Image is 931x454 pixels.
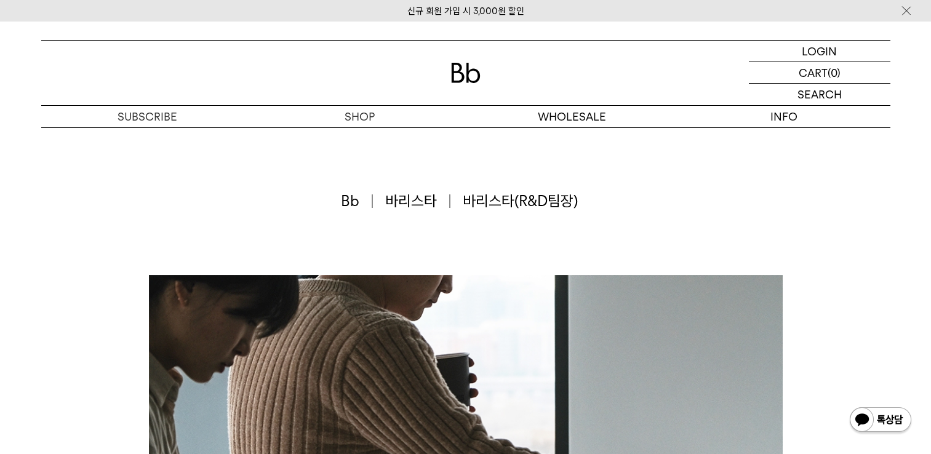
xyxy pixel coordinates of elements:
[254,106,466,127] a: SHOP
[749,62,890,84] a: CART (0)
[451,63,481,83] img: 로고
[341,191,373,212] span: Bb
[385,191,450,212] span: 바리스타
[802,41,837,62] p: LOGIN
[463,191,578,212] span: 바리스타(R&D팀장)
[407,6,524,17] a: 신규 회원 가입 시 3,000원 할인
[849,406,913,436] img: 카카오톡 채널 1:1 채팅 버튼
[799,62,828,83] p: CART
[797,84,842,105] p: SEARCH
[41,106,254,127] a: SUBSCRIBE
[678,106,890,127] p: INFO
[749,41,890,62] a: LOGIN
[466,106,678,127] p: WHOLESALE
[828,62,841,83] p: (0)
